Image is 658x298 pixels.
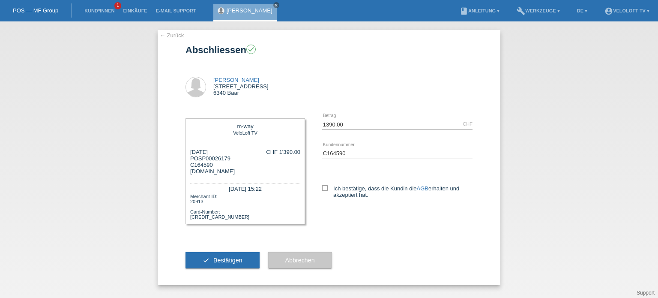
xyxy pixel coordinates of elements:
[80,8,119,13] a: Kund*innen
[190,183,300,193] div: [DATE] 15:22
[247,45,255,53] i: check
[463,121,473,126] div: CHF
[274,3,278,7] i: close
[213,77,269,96] div: [STREET_ADDRESS] 6340 Baar
[185,45,473,55] h1: Abschliessen
[213,257,242,264] span: Bestätigen
[160,32,184,39] a: ← Zurück
[285,257,315,264] span: Abbrechen
[268,252,332,268] button: Abbrechen
[460,7,468,15] i: book
[573,8,592,13] a: DE ▾
[190,149,235,175] div: [DATE] POSP00026179 [DOMAIN_NAME]
[637,290,655,296] a: Support
[227,7,272,14] a: [PERSON_NAME]
[192,129,298,135] div: VeloLoft TV
[600,8,654,13] a: account_circleVeloLoft TV ▾
[203,257,209,264] i: check
[152,8,200,13] a: E-Mail Support
[273,2,279,8] a: close
[512,8,564,13] a: buildWerkzeuge ▾
[192,123,298,129] div: m-way
[322,185,473,198] label: Ich bestätige, dass die Kundin die erhalten und akzeptiert hat.
[114,2,121,9] span: 1
[604,7,613,15] i: account_circle
[190,162,213,168] span: C164590
[417,185,428,192] a: AGB
[185,252,260,268] button: check Bestätigen
[455,8,504,13] a: bookAnleitung ▾
[517,7,525,15] i: build
[190,193,300,220] div: Merchant-ID: 20913 Card-Number: [CREDIT_CARD_NUMBER]
[213,77,259,83] a: [PERSON_NAME]
[266,149,300,155] div: CHF 1'390.00
[119,8,151,13] a: Einkäufe
[13,7,58,14] a: POS — MF Group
